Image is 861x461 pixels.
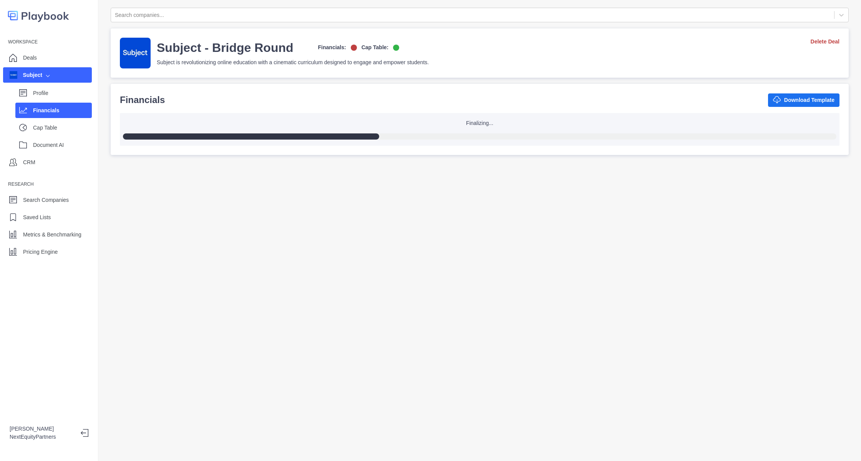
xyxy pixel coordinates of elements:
img: logo-colored [8,8,69,23]
p: Cap Table: [362,43,389,52]
p: Financials: [318,43,346,52]
p: Pricing Engine [23,248,58,256]
p: Profile [33,89,92,97]
p: Deals [23,54,37,62]
p: Subject is revolutionizing online education with a cinematic curriculum designed to engage and em... [157,58,429,67]
p: Metrics & Benchmarking [23,231,81,239]
img: company-logo [120,38,151,68]
div: Subject [10,71,42,79]
img: company image [10,71,17,79]
p: Saved Lists [23,213,51,221]
p: CRM [23,158,35,166]
img: on-logo [393,45,399,51]
button: Download Template [768,93,839,107]
p: Financials [120,93,165,107]
p: Cap Table [33,124,92,132]
p: Financials [33,107,92,115]
p: Finalizing... [466,119,493,127]
p: NextEquityPartners [10,433,75,441]
img: off-logo [351,45,357,51]
h3: Subject - Bridge Round [157,40,294,55]
p: Search Companies [23,196,69,204]
p: [PERSON_NAME] [10,425,75,433]
p: Document AI [33,141,92,149]
a: Delete Deal [811,38,839,46]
